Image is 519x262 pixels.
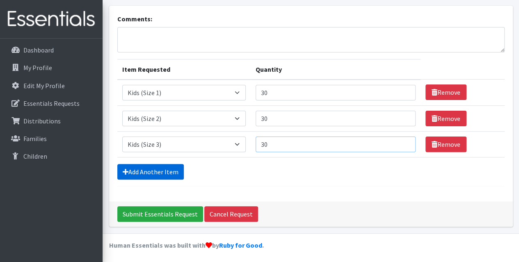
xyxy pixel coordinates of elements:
[23,134,47,143] p: Families
[251,59,421,80] th: Quantity
[3,59,99,76] a: My Profile
[23,46,54,54] p: Dashboard
[117,206,203,222] input: Submit Essentials Request
[3,130,99,147] a: Families
[425,111,466,126] a: Remove
[3,77,99,94] a: Edit My Profile
[219,241,262,249] a: Ruby for Good
[23,117,61,125] p: Distributions
[23,82,65,90] p: Edit My Profile
[23,64,52,72] p: My Profile
[117,59,251,80] th: Item Requested
[109,241,264,249] strong: Human Essentials was built with by .
[117,14,152,24] label: Comments:
[425,137,466,152] a: Remove
[3,95,99,112] a: Essentials Requests
[3,42,99,58] a: Dashboard
[3,148,99,164] a: Children
[425,84,466,100] a: Remove
[23,152,47,160] p: Children
[3,113,99,129] a: Distributions
[204,206,258,222] a: Cancel Request
[3,5,99,33] img: HumanEssentials
[117,164,184,180] a: Add Another Item
[23,99,80,107] p: Essentials Requests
